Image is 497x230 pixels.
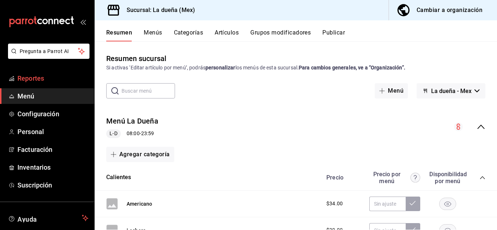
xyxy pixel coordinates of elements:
[144,29,162,41] button: Menús
[250,29,311,41] button: Grupos modificadores
[95,110,497,144] div: collapse-menu-row
[417,83,485,98] button: La dueña - Mex
[17,162,88,172] span: Inventarios
[369,197,406,211] input: Sin ajuste
[106,116,158,126] button: Menú La Dueña
[17,214,79,222] span: Ayuda
[107,130,120,137] span: L-D
[174,29,203,41] button: Categorías
[17,180,88,190] span: Suscripción
[8,44,90,59] button: Pregunta a Parrot AI
[106,129,158,138] div: 08:00 - 23:59
[20,48,78,55] span: Pregunta a Parrot AI
[17,145,88,154] span: Facturación
[369,171,420,185] div: Precio por menú
[17,91,88,101] span: Menú
[122,84,175,98] input: Buscar menú
[417,5,482,15] div: Cambiar a organización
[17,127,88,137] span: Personal
[106,29,497,41] div: navigation tabs
[375,83,408,98] button: Menú
[319,174,366,181] div: Precio
[121,6,195,15] h3: Sucursal: La dueña (Mex)
[5,53,90,60] a: Pregunta a Parrot AI
[206,65,235,70] strong: personalizar
[431,88,472,94] span: La dueña - Mex
[106,29,132,41] button: Resumen
[326,200,343,207] span: $34.00
[106,147,174,162] button: Agregar categoría
[480,175,485,181] button: collapse-category-row
[106,173,131,182] button: Calientes
[106,64,485,72] div: Si activas ‘Editar artículo por menú’, podrás los menús de esta sucursal.
[17,109,88,119] span: Configuración
[322,29,345,41] button: Publicar
[106,53,166,64] div: Resumen sucursal
[80,19,86,25] button: open_drawer_menu
[17,73,88,83] span: Reportes
[215,29,239,41] button: Artículos
[299,65,405,70] strong: Para cambios generales, ve a “Organización”.
[127,200,152,207] button: Americano
[429,171,466,185] div: Disponibilidad por menú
